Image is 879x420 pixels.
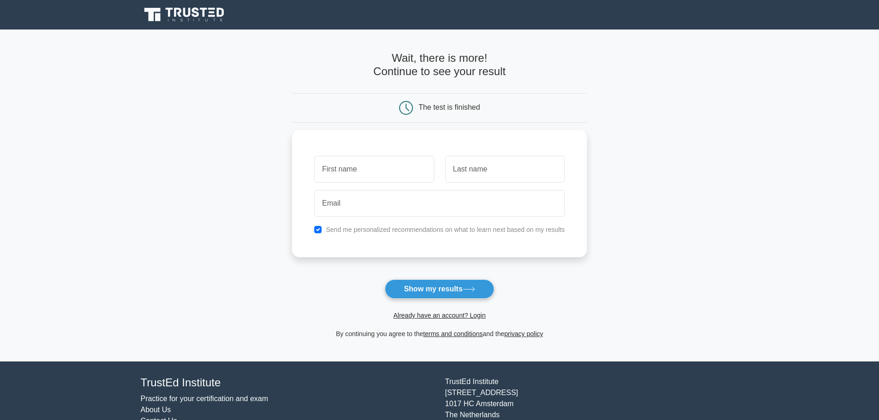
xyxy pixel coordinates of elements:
a: About Us [141,406,171,414]
a: Already have an account? Login [393,312,485,319]
input: Email [314,190,565,217]
a: privacy policy [504,330,543,337]
h4: Wait, there is more! Continue to see your result [292,52,587,78]
label: Send me personalized recommendations on what to learn next based on my results [326,226,565,233]
h4: TrustEd Institute [141,376,434,390]
button: Show my results [385,279,494,299]
a: terms and conditions [423,330,483,337]
input: First name [314,156,434,183]
a: Practice for your certification and exam [141,395,269,402]
input: Last name [445,156,565,183]
div: The test is finished [419,103,480,111]
div: By continuing you agree to the and the [287,328,592,339]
